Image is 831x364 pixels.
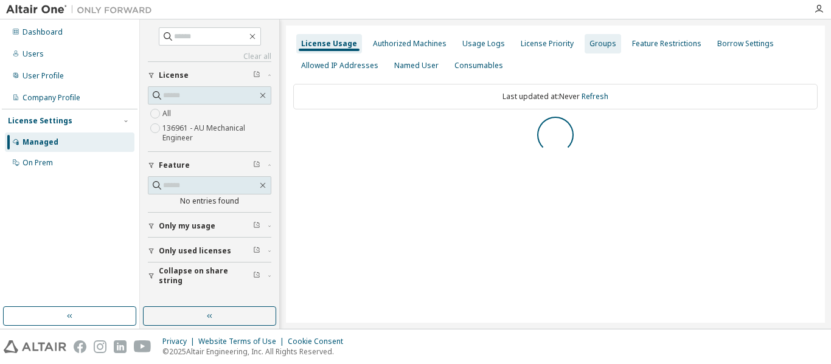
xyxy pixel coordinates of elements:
[253,271,260,281] span: Clear filter
[162,121,271,145] label: 136961 - AU Mechanical Engineer
[23,71,64,81] div: User Profile
[6,4,158,16] img: Altair One
[162,346,350,357] p: © 2025 Altair Engineering, Inc. All Rights Reserved.
[159,246,231,256] span: Only used licenses
[301,39,357,49] div: License Usage
[373,39,447,49] div: Authorized Machines
[148,263,271,289] button: Collapse on share string
[94,340,106,353] img: instagram.svg
[198,337,288,346] div: Website Terms of Use
[462,39,505,49] div: Usage Logs
[23,49,44,59] div: Users
[162,337,198,346] div: Privacy
[301,61,378,70] div: Allowed IP Addresses
[159,70,189,80] span: License
[253,221,260,231] span: Clear filter
[4,340,66,353] img: altair_logo.svg
[148,196,271,206] div: No entries found
[148,238,271,264] button: Only used licenses
[23,137,58,147] div: Managed
[23,158,53,168] div: On Prem
[253,160,260,170] span: Clear filter
[521,39,574,49] div: License Priority
[253,246,260,256] span: Clear filter
[23,93,80,103] div: Company Profile
[148,52,271,61] a: Clear all
[148,62,271,89] button: License
[74,340,86,353] img: facebook.svg
[8,116,72,126] div: License Settings
[159,160,190,170] span: Feature
[148,213,271,239] button: Only my usage
[114,340,127,353] img: linkedin.svg
[159,266,253,286] span: Collapse on share string
[293,84,818,109] div: Last updated at: Never
[288,337,350,346] div: Cookie Consent
[582,91,608,101] a: Refresh
[589,39,616,49] div: Groups
[717,39,774,49] div: Borrow Settings
[148,152,271,179] button: Feature
[134,340,151,353] img: youtube.svg
[159,221,215,231] span: Only my usage
[454,61,503,70] div: Consumables
[253,70,260,80] span: Clear filter
[23,27,63,37] div: Dashboard
[162,106,173,121] label: All
[394,61,439,70] div: Named User
[632,39,701,49] div: Feature Restrictions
